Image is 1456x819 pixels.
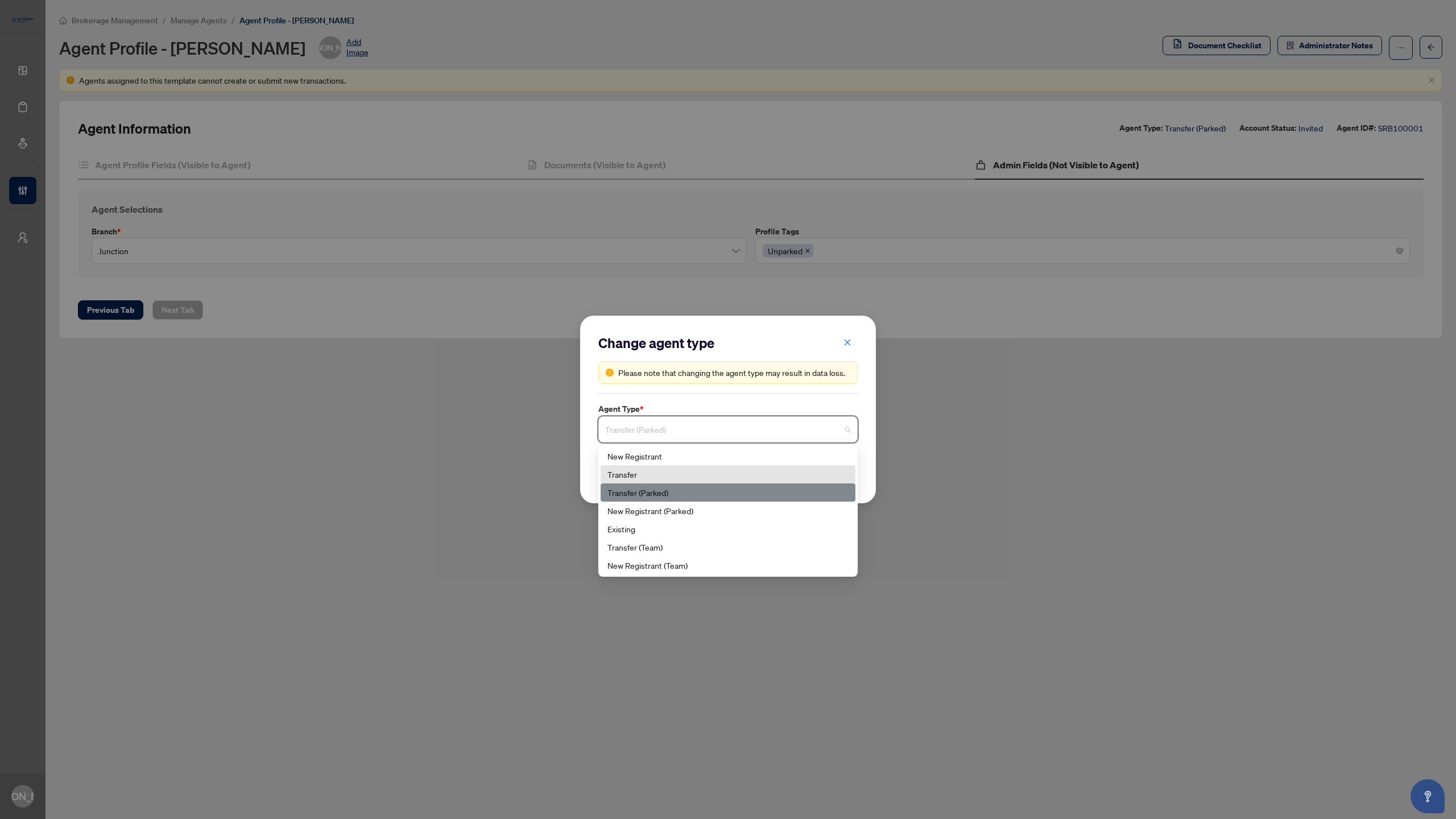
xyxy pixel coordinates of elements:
div: Transfer [607,468,849,481]
div: New Registrant [607,450,849,462]
span: close [843,338,851,346]
div: Transfer (Team) [607,541,849,553]
div: Transfer (Team) [601,538,855,556]
div: New Registrant (Team) [601,556,855,574]
div: New Registrant [601,447,855,465]
div: Transfer [601,465,855,483]
div: New Registrant (Parked) [607,504,849,517]
h2: Change agent type [598,334,858,352]
div: New Registrant (Parked) [601,502,855,520]
div: Existing [601,520,855,538]
div: Transfer (Parked) [607,486,849,499]
span: exclamation-circle [606,369,614,377]
div: New Registrant (Team) [607,559,849,572]
span: Transfer (Parked) [605,419,851,440]
div: Existing [607,523,849,535]
label: Agent Type [598,403,858,415]
button: Open asap [1410,779,1445,813]
div: Please note that changing the agent type may result in data loss. [618,366,850,379]
div: Transfer (Parked) [601,483,855,502]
